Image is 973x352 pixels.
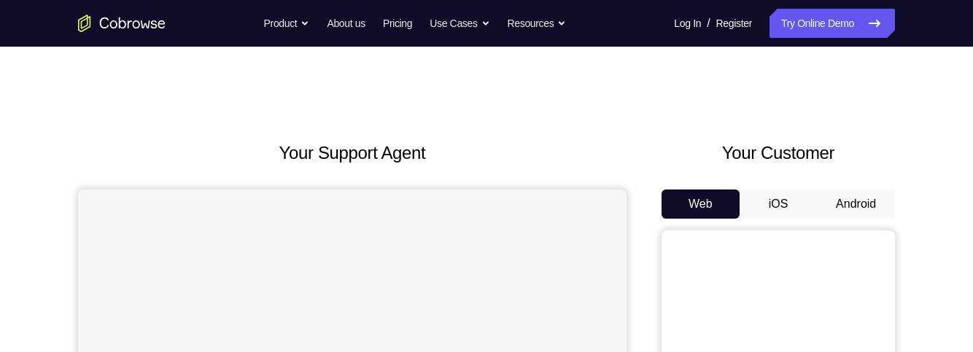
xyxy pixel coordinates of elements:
[383,9,412,38] a: Pricing
[662,140,895,166] h2: Your Customer
[674,9,701,38] a: Log In
[78,15,166,32] a: Go to the home page
[740,189,818,219] button: iOS
[327,9,365,38] a: About us
[508,9,567,38] button: Resources
[707,15,710,32] span: /
[716,9,752,38] a: Register
[78,140,627,166] h2: Your Support Agent
[817,189,895,219] button: Android
[430,9,489,38] button: Use Cases
[264,9,310,38] button: Product
[770,9,895,38] a: Try Online Demo
[662,189,740,219] button: Web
